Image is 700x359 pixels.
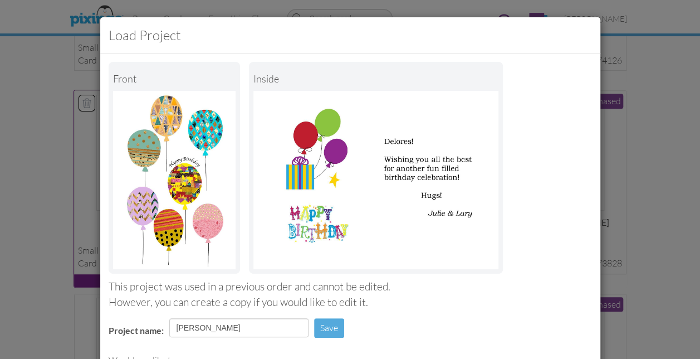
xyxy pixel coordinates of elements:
[314,318,344,338] button: Save
[113,91,236,269] img: Landscape Image
[113,66,236,91] div: Front
[109,324,164,337] label: Project name:
[253,91,498,269] img: Portrait Image
[253,66,498,91] div: inside
[109,295,592,310] div: However, you can create a copy if you would like to edit it.
[109,279,592,294] div: This project was used in a previous order and cannot be edited.
[109,26,592,45] h3: Load Project
[169,318,309,337] input: Enter project name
